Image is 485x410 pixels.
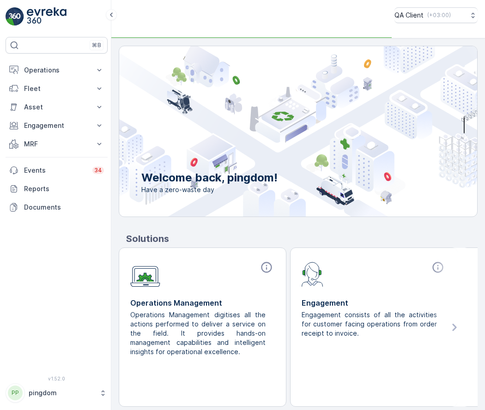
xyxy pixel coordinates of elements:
p: Operations Management [130,297,275,308]
p: MRF [24,139,89,149]
button: PPpingdom [6,383,108,403]
p: QA Client [394,11,424,20]
p: ( +03:00 ) [427,12,451,19]
button: Asset [6,98,108,116]
button: Fleet [6,79,108,98]
button: QA Client(+03:00) [394,7,478,23]
a: Events34 [6,161,108,180]
span: v 1.52.0 [6,376,108,381]
p: pingdom [29,388,95,398]
p: Operations [24,66,89,75]
p: Operations Management digitises all the actions performed to deliver a service on the field. It p... [130,310,267,356]
button: Operations [6,61,108,79]
p: Asset [24,102,89,112]
img: logo_light-DOdMpM7g.png [27,7,67,26]
img: logo [6,7,24,26]
p: Engagement consists of all the activities for customer facing operations from order receipt to in... [302,310,439,338]
p: Fleet [24,84,89,93]
p: Solutions [126,232,478,246]
p: Reports [24,184,104,193]
a: Documents [6,198,108,217]
p: Welcome back, pingdom! [141,170,278,185]
img: module-icon [302,261,323,287]
a: Reports [6,180,108,198]
button: Engagement [6,116,108,135]
p: Engagement [24,121,89,130]
p: Documents [24,203,104,212]
p: Events [24,166,87,175]
button: MRF [6,135,108,153]
img: module-icon [130,261,160,287]
img: city illustration [78,46,477,217]
p: 34 [94,167,102,174]
div: PP [8,386,23,400]
span: Have a zero-waste day [141,185,278,194]
p: Engagement [302,297,446,308]
p: ⌘B [92,42,101,49]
